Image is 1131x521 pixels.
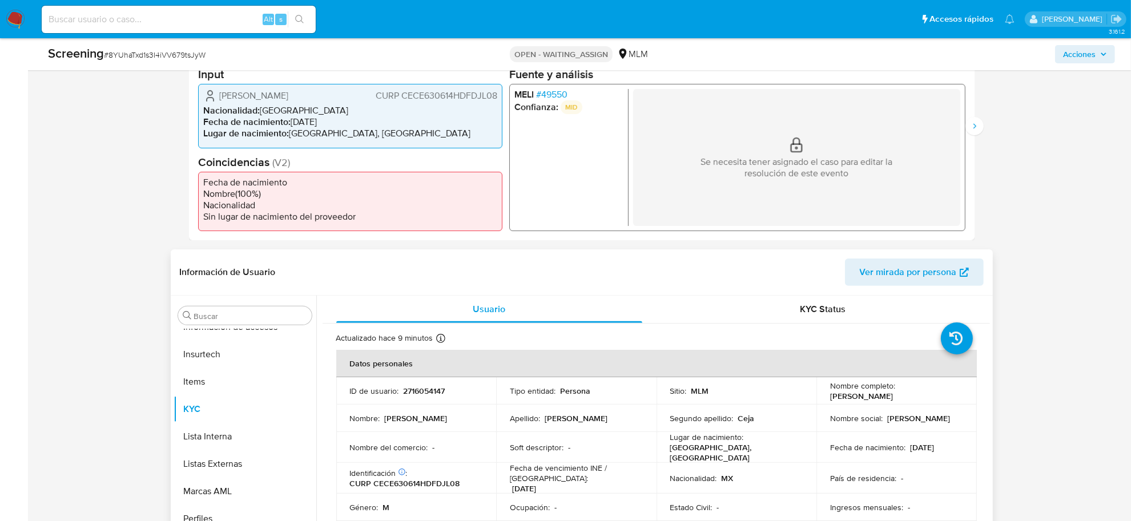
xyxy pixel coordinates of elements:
p: [DATE] [512,483,536,494]
span: 3.161.2 [1109,27,1125,36]
p: Nombre completo : [830,381,895,391]
input: Buscar usuario o caso... [42,12,316,27]
p: 2716054147 [404,386,445,396]
p: Soft descriptor : [510,442,564,453]
button: Acciones [1055,45,1115,63]
button: search-icon [288,11,311,27]
p: OPEN - WAITING_ASSIGN [510,46,613,62]
p: [GEOGRAPHIC_DATA], [GEOGRAPHIC_DATA] [670,442,799,463]
p: Nombre : [350,413,380,423]
p: Fecha de vencimiento INE / [GEOGRAPHIC_DATA] : [510,463,643,483]
p: Nacionalidad : [670,473,717,483]
button: Listas Externas [174,450,316,478]
p: Nombre social : [830,413,883,423]
p: Ocupación : [510,502,550,512]
p: Tipo entidad : [510,386,556,396]
span: Acciones [1063,45,1096,63]
button: Ver mirada por persona [845,259,984,286]
p: M [383,502,390,512]
p: Ingresos mensuales : [830,502,903,512]
button: Insurtech [174,341,316,368]
div: MLM [617,48,648,60]
p: - [568,442,570,453]
p: [PERSON_NAME] [545,413,607,423]
span: KYC Status [800,302,846,316]
p: Fecha de nacimiento : [830,442,905,453]
p: - [901,473,903,483]
p: Estado Civil : [670,502,713,512]
p: - [433,442,435,453]
p: Identificación : [350,468,408,478]
p: CURP CECE630614HDFDJL08 [350,478,460,488]
b: Screening [48,44,104,62]
p: Persona [560,386,590,396]
p: [PERSON_NAME] [830,391,893,401]
p: MX [722,473,734,483]
span: Usuario [473,302,505,316]
button: Lista Interna [174,423,316,450]
p: ID de usuario : [350,386,399,396]
span: Ver mirada por persona [860,259,957,286]
p: - [908,502,910,512]
p: Apellido : [510,413,540,423]
p: [DATE] [910,442,934,453]
span: # 8YUhaTxd1s3I4iVV679tsJyW [104,49,206,60]
p: Actualizado hace 9 minutos [336,333,433,344]
th: Datos personales [336,350,977,377]
span: Alt [264,14,273,25]
p: Sitio : [670,386,687,396]
p: - [554,502,557,512]
button: Marcas AML [174,478,316,505]
p: [PERSON_NAME] [385,413,448,423]
a: Salir [1110,13,1122,25]
p: Ceja [738,413,755,423]
p: Segundo apellido : [670,413,734,423]
button: Buscar [183,311,192,320]
p: cesar.gonzalez@mercadolibre.com.mx [1042,14,1106,25]
h1: Información de Usuario [180,266,276,278]
p: Lugar de nacimiento : [670,432,744,442]
input: Buscar [194,311,307,321]
a: Notificaciones [1005,14,1015,24]
p: País de residencia : [830,473,896,483]
p: [PERSON_NAME] [887,413,950,423]
p: Nombre del comercio : [350,442,428,453]
button: Items [174,368,316,395]
span: s [279,14,283,25]
button: KYC [174,395,316,423]
p: - [717,502,719,512]
p: MLM [691,386,709,396]
p: Género : [350,502,379,512]
span: Accesos rápidos [929,13,993,25]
